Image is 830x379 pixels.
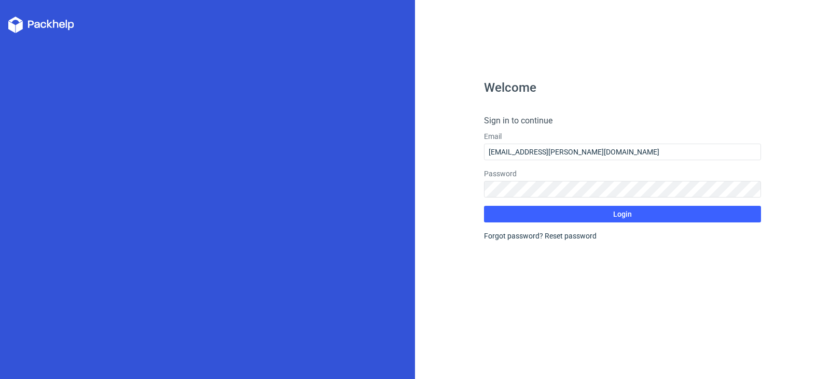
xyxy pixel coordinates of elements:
[484,231,760,241] div: Forgot password?
[484,115,760,127] h4: Sign in to continue
[484,206,760,222] button: Login
[545,232,597,240] a: Reset password
[484,169,760,179] label: Password
[484,131,760,142] label: Email
[484,81,760,94] h1: Welcome
[613,210,632,218] span: Login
